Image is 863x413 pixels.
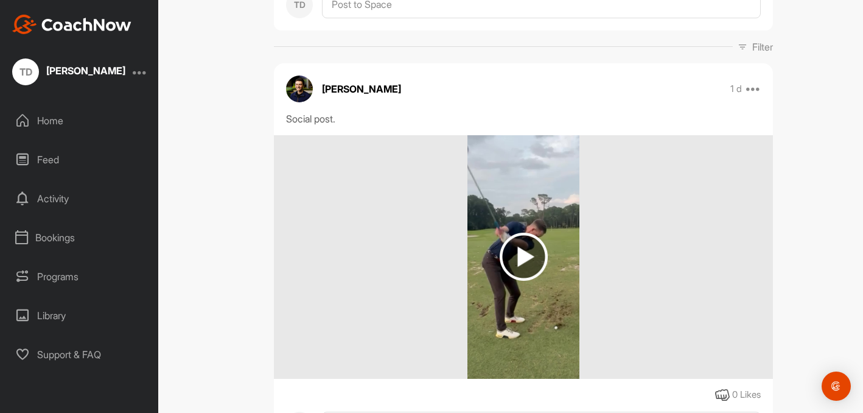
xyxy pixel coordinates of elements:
[7,144,153,175] div: Feed
[46,66,125,76] div: [PERSON_NAME]
[467,135,580,379] img: media
[500,233,548,281] img: play
[12,15,131,34] img: CoachNow
[7,183,153,214] div: Activity
[7,105,153,136] div: Home
[7,339,153,370] div: Support & FAQ
[730,83,742,95] p: 1 d
[286,76,313,102] img: avatar
[752,40,773,54] p: Filter
[322,82,401,96] p: [PERSON_NAME]
[7,222,153,253] div: Bookings
[732,388,761,402] div: 0 Likes
[7,300,153,331] div: Library
[7,261,153,292] div: Programs
[12,58,39,85] div: TD
[286,111,761,126] div: Social post.
[822,372,851,401] div: Open Intercom Messenger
